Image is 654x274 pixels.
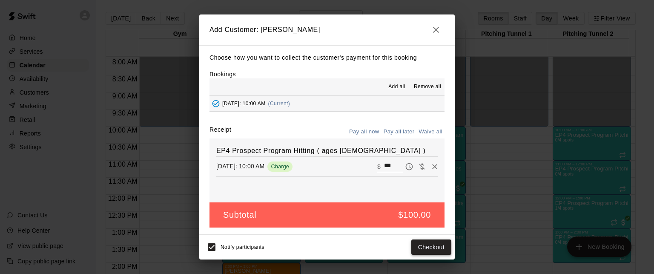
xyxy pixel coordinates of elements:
[216,162,264,170] p: [DATE]: 10:00 AM
[377,162,381,171] p: $
[221,244,264,250] span: Notify participants
[410,80,445,94] button: Remove all
[414,83,441,91] span: Remove all
[388,83,405,91] span: Add all
[416,162,428,170] span: Waive payment
[428,160,441,173] button: Remove
[209,52,445,63] p: Choose how you want to collect the customer's payment for this booking
[383,80,410,94] button: Add all
[209,125,231,138] label: Receipt
[399,209,431,221] h5: $100.00
[209,71,236,78] label: Bookings
[209,96,445,112] button: Added - Collect Payment[DATE]: 10:00 AM(Current)
[223,209,256,221] h5: Subtotal
[411,239,451,255] button: Checkout
[403,162,416,170] span: Pay later
[209,97,222,110] button: Added - Collect Payment
[216,145,438,156] h6: EP4 Prospect Program Hitting ( ages [DEMOGRAPHIC_DATA] )
[199,14,455,45] h2: Add Customer: [PERSON_NAME]
[222,101,266,107] span: [DATE]: 10:00 AM
[416,125,445,138] button: Waive all
[381,125,417,138] button: Pay all later
[267,163,293,170] span: Charge
[268,101,290,107] span: (Current)
[347,125,381,138] button: Pay all now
